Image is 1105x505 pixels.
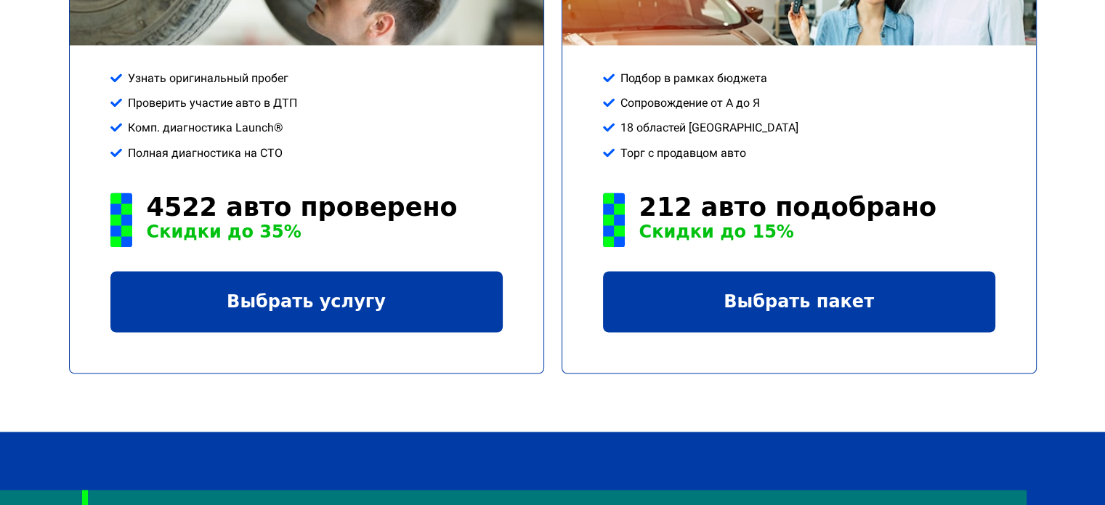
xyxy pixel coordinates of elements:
div: Скидки до 35% [147,222,503,242]
a: Выбрать пакет [603,271,995,332]
div: Проверить участие авто в ДТП [110,95,503,111]
div: 18 областей [GEOGRAPHIC_DATA] [603,120,995,136]
div: Торг с продавцом авто [603,145,995,161]
div: Комп. диагностика Launch® [110,120,503,136]
div: Узнать оригинальный пробег [110,70,503,86]
div: Подбор в рамках бюджета [603,70,995,86]
div: 4522 авто проверено [110,193,503,242]
div: Сопровождение от А до Я [603,95,995,111]
div: 212 авто подобрано [603,193,995,242]
div: Скидки до 15% [639,222,995,242]
a: Выбрать услугу [110,271,503,332]
div: Полная диагностика на СТО [110,145,503,161]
